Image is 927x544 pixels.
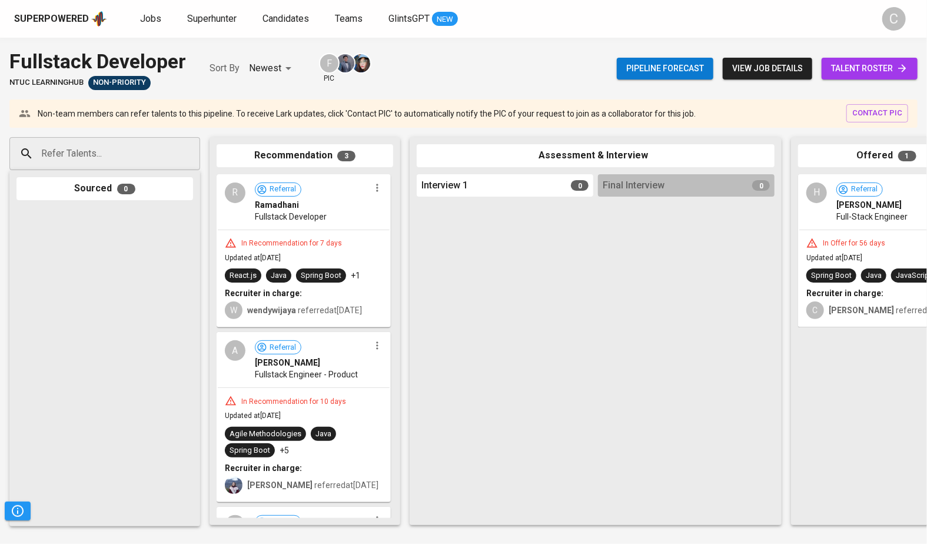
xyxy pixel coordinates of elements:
[271,270,287,281] div: Java
[806,254,862,262] span: Updated at [DATE]
[255,357,320,369] span: [PERSON_NAME]
[225,340,245,361] div: A
[432,14,458,25] span: NEW
[898,151,916,161] span: 1
[247,480,313,490] b: [PERSON_NAME]
[255,199,299,211] span: Ramadhani
[225,515,245,536] div: C
[732,61,803,76] span: view job details
[225,476,242,494] img: christine.raharja@glints.com
[225,301,242,319] div: W
[882,7,906,31] div: C
[571,180,589,191] span: 0
[16,177,193,200] div: Sourced
[836,199,902,211] span: [PERSON_NAME]
[319,53,340,74] div: F
[806,288,883,298] b: Recruiter in charge:
[352,54,370,72] img: diazagista@glints.com
[818,238,890,248] div: In Offer for 56 days
[265,184,301,195] span: Referral
[265,342,301,353] span: Referral
[866,270,882,281] div: Java
[14,10,107,28] a: Superpoweredapp logo
[117,184,135,194] span: 0
[836,211,908,223] span: Full-Stack Engineer
[91,10,107,28] img: app logo
[225,254,281,262] span: Updated at [DATE]
[187,12,239,26] a: Superhunter
[806,183,827,203] div: H
[9,47,186,76] div: Fullstack Developer
[230,429,301,440] div: Agile Methodologies
[237,238,347,248] div: In Recommendation for 7 days
[247,306,362,315] span: referred at [DATE]
[723,58,812,79] button: view job details
[225,463,302,473] b: Recruiter in charge:
[263,13,309,24] span: Candidates
[280,445,289,456] p: +5
[831,61,908,76] span: talent roster
[14,12,89,26] div: Superpowered
[88,77,151,88] span: Non-Priority
[752,180,770,191] span: 0
[822,58,918,79] a: talent roster
[315,429,331,440] div: Java
[225,412,281,420] span: Updated at [DATE]
[255,211,327,223] span: Fullstack Developer
[335,13,363,24] span: Teams
[247,480,378,490] span: referred at [DATE]
[225,183,245,203] div: R
[237,397,351,407] div: In Recommendation for 10 days
[255,369,358,380] span: Fullstack Engineer - Product
[217,144,393,167] div: Recommendation
[388,12,458,26] a: GlintsGPT NEW
[811,270,852,281] div: Spring Boot
[603,179,664,193] span: Final Interview
[319,53,340,84] div: pic
[846,184,882,195] span: Referral
[225,288,302,298] b: Recruiter in charge:
[140,12,164,26] a: Jobs
[829,306,894,315] b: [PERSON_NAME]
[88,76,151,90] div: Sufficient Talents in Pipeline
[230,270,257,281] div: React.js
[388,13,430,24] span: GlintsGPT
[421,179,468,193] span: Interview 1
[5,502,31,520] button: Pipeline Triggers
[335,12,365,26] a: Teams
[265,517,301,528] span: Referral
[249,58,295,79] div: Newest
[249,61,281,75] p: Newest
[852,107,902,120] span: contact pic
[38,108,696,120] p: Non-team members can refer talents to this pipeline. To receive Lark updates, click 'Contact PIC'...
[9,77,84,88] span: NTUC LearningHub
[417,144,775,167] div: Assessment & Interview
[846,104,908,122] button: contact pic
[337,151,355,161] span: 3
[617,58,713,79] button: Pipeline forecast
[336,54,354,72] img: jhon@glints.com
[230,445,270,456] div: Spring Boot
[247,306,296,315] b: wendywijaya
[806,301,824,319] div: C
[187,13,237,24] span: Superhunter
[263,12,311,26] a: Candidates
[626,61,704,76] span: Pipeline forecast
[351,270,360,281] p: +1
[210,61,240,75] p: Sort By
[301,270,341,281] div: Spring Boot
[140,13,161,24] span: Jobs
[194,152,196,155] button: Open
